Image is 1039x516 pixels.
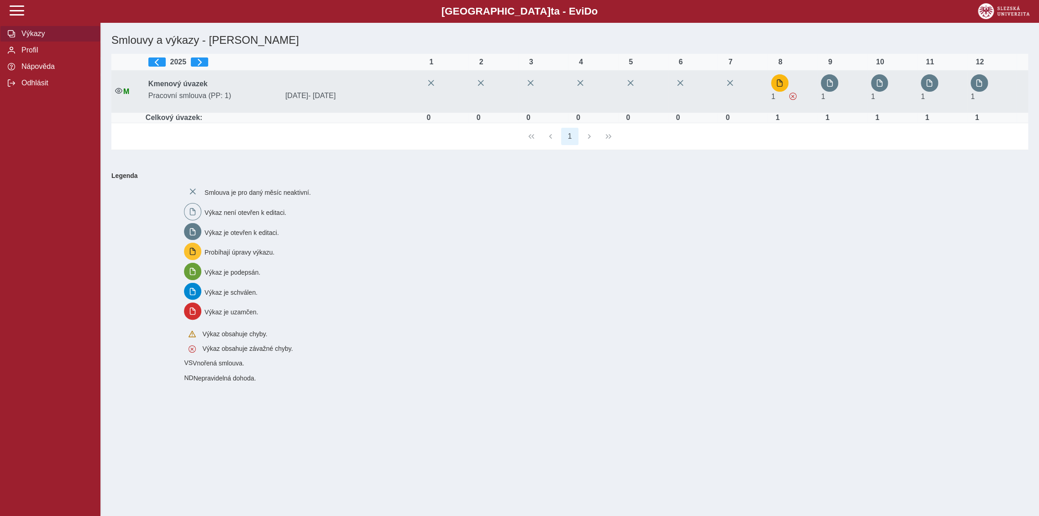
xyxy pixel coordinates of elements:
span: - [DATE] [308,92,336,99]
span: Údaje souhlasí s údaji v Magionu [123,88,129,95]
span: Výkaz je uzamčen. [205,308,258,316]
div: Úvazek : [719,114,737,122]
img: logo_web_su.png [978,3,1029,19]
div: 9 [821,58,839,66]
span: Výkazy [19,30,93,38]
span: Výkaz je otevřen k editaci. [205,229,279,236]
div: 7 [721,58,740,66]
div: 12 [971,58,989,66]
span: Úvazek : 8 h / den. 40 h / týden. [971,93,975,100]
span: Úvazek : 8 h / den. 40 h / týden. [771,93,775,100]
span: Výkaz obsahuje závažné chyby. [202,345,293,352]
div: 6 [672,58,690,66]
span: Smlouva vnořená do kmene [184,359,193,366]
span: [DATE] [282,92,419,100]
td: Celkový úvazek: [145,113,419,123]
b: Kmenový úvazek [148,80,208,88]
div: Úvazek : [420,114,438,122]
div: Úvazek : 8 h / den. 40 h / týden. [968,114,986,122]
div: Úvazek : [469,114,488,122]
span: Úvazek : 8 h / den. 40 h / týden. [821,93,825,100]
div: Úvazek : 8 h / den. 40 h / týden. [818,114,836,122]
span: D [584,5,591,17]
div: 8 [771,58,789,66]
span: Výkaz obsahuje chyby. [202,330,267,338]
i: Smlouva je aktivní [115,87,122,94]
span: Pracovní smlouva (PP: 1) [145,92,282,100]
span: Úvazek : 8 h / den. 40 h / týden. [921,93,925,100]
div: 3 [522,58,540,66]
span: Nepravidelná dohoda. [194,375,256,382]
div: 10 [871,58,889,66]
span: Smlouva je pro daný měsíc neaktivní. [205,189,311,196]
div: 4 [572,58,590,66]
b: [GEOGRAPHIC_DATA] a - Evi [27,5,1012,17]
span: Odhlásit [19,79,93,87]
div: 1 [422,58,441,66]
span: Probíhají úpravy výkazu. [205,249,274,256]
button: 1 [561,128,578,145]
span: Výkaz je podepsán. [205,269,260,276]
span: Vnořená smlouva. [193,360,244,367]
span: Výkaz obsahuje závažné chyby. [789,93,796,100]
span: Úvazek : 8 h / den. 40 h / týden. [871,93,875,100]
div: Úvazek : [619,114,637,122]
span: Nápověda [19,63,93,71]
div: Úvazek : 8 h / den. 40 h / týden. [868,114,887,122]
div: 11 [921,58,939,66]
div: Úvazek : [669,114,687,122]
div: 5 [622,58,640,66]
span: t [551,5,554,17]
div: Úvazek : 8 h / den. 40 h / týden. [768,114,787,122]
span: Výkaz není otevřen k editaci. [205,209,286,216]
span: Výkaz je schválen. [205,288,257,296]
div: 2 [472,58,490,66]
h1: Smlouvy a výkazy - [PERSON_NAME] [108,30,878,50]
span: Profil [19,46,93,54]
div: Úvazek : [569,114,587,122]
div: Úvazek : 8 h / den. 40 h / týden. [918,114,936,122]
span: o [592,5,598,17]
div: 2025 [148,57,415,67]
span: Smlouva vnořená do kmene [184,374,193,381]
div: Úvazek : [519,114,537,122]
b: Legenda [108,168,1024,183]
